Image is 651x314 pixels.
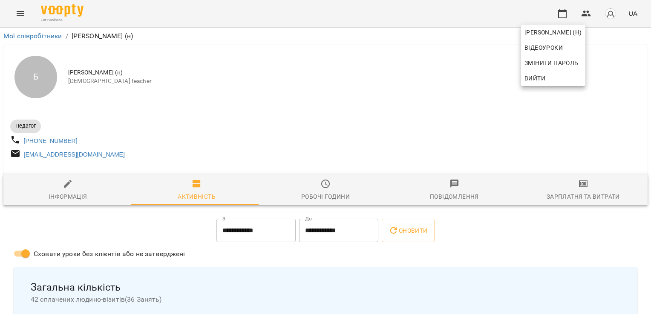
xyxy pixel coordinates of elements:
a: Відеоуроки [521,40,566,55]
button: Вийти [521,71,585,86]
a: [PERSON_NAME] (н) [521,25,585,40]
a: Змінити пароль [521,55,585,71]
span: Відеоуроки [524,43,563,53]
span: Вийти [524,73,545,83]
span: Змінити пароль [524,58,582,68]
span: [PERSON_NAME] (н) [524,27,582,37]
